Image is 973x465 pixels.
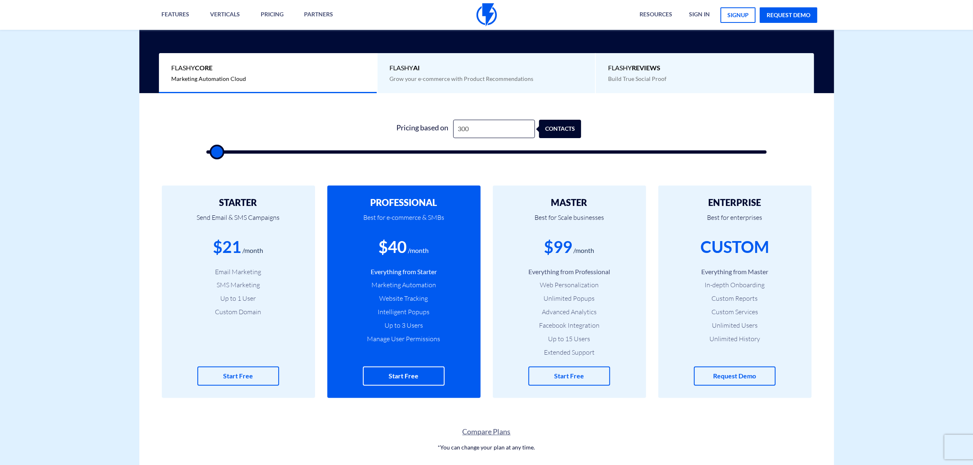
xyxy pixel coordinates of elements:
a: Compare Plans [139,427,834,437]
li: Up to 15 Users [505,334,634,344]
li: Up to 1 User [174,294,303,303]
div: /month [408,246,429,255]
a: Start Free [363,367,445,386]
p: Best for enterprises [671,208,799,235]
li: Email Marketing [174,267,303,277]
h2: MASTER [505,198,634,208]
span: Flashy [390,63,583,73]
li: Intelligent Popups [340,307,468,317]
p: *You can change your plan at any time. [139,443,834,452]
div: /month [574,246,595,255]
li: Marketing Automation [340,280,468,290]
a: Start Free [528,367,610,386]
div: /month [243,246,264,255]
li: Advanced Analytics [505,307,634,317]
b: REVIEWS [632,64,660,72]
a: Start Free [197,367,279,386]
li: Unlimited Users [671,321,799,330]
b: Core [195,64,212,72]
span: Flashy [608,63,802,73]
h2: STARTER [174,198,303,208]
li: Manage User Permissions [340,334,468,344]
h2: PROFESSIONAL [340,198,468,208]
span: Grow your e-commerce with Product Recommendations [390,75,534,82]
div: $21 [213,235,242,259]
div: Pricing based on [392,120,453,138]
li: Web Personalization [505,280,634,290]
li: Website Tracking [340,294,468,303]
li: Custom Services [671,307,799,317]
li: In-depth Onboarding [671,280,799,290]
li: Facebook Integration [505,321,634,330]
li: Unlimited History [671,334,799,344]
span: Marketing Automation Cloud [171,75,246,82]
li: Everything from Professional [505,267,634,277]
p: Best for e-commerce & SMBs [340,208,468,235]
li: Up to 3 Users [340,321,468,330]
span: Flashy [171,63,365,73]
div: $40 [379,235,407,259]
li: SMS Marketing [174,280,303,290]
span: Build True Social Proof [608,75,667,82]
h2: ENTERPRISE [671,198,799,208]
li: Unlimited Popups [505,294,634,303]
div: contacts [551,120,593,138]
a: Request Demo [694,367,776,386]
p: Send Email & SMS Campaigns [174,208,303,235]
li: Everything from Master [671,267,799,277]
div: CUSTOM [700,235,769,259]
b: AI [414,64,420,72]
li: Custom Domain [174,307,303,317]
div: $99 [544,235,573,259]
li: Everything from Starter [340,267,468,277]
a: request demo [760,7,817,23]
li: Extended Support [505,348,634,357]
p: Best for Scale businesses [505,208,634,235]
li: Custom Reports [671,294,799,303]
a: signup [720,7,756,23]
